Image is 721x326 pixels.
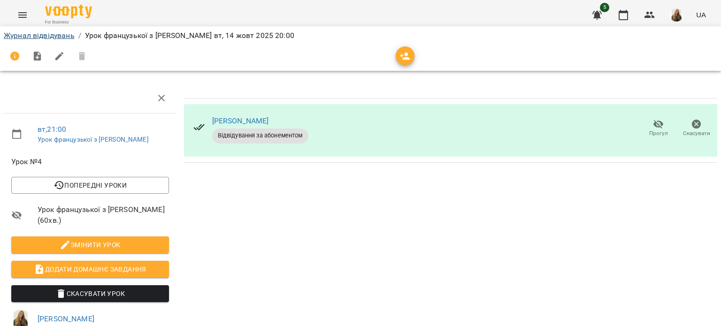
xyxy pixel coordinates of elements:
img: e6d74434a37294e684abaaa8ba944af6.png [670,8,683,22]
p: Урок французької з [PERSON_NAME] вт, 14 жовт 2025 20:00 [85,30,294,41]
button: UA [692,6,710,23]
span: UA [696,10,706,20]
span: For Business [45,19,92,25]
span: Скасувати Урок [19,288,161,299]
span: Скасувати [683,129,710,137]
button: Змінити урок [11,236,169,253]
button: Прогул [639,115,677,142]
a: Журнал відвідувань [4,31,75,40]
button: Попередні уроки [11,177,169,194]
img: Voopty Logo [45,5,92,18]
a: [PERSON_NAME] [38,314,94,323]
span: Відвідування за абонементом [212,131,308,140]
li: / [78,30,81,41]
span: Попередні уроки [19,180,161,191]
button: Скасувати Урок [11,285,169,302]
span: Урок №4 [11,156,169,167]
a: Урок французької з [PERSON_NAME] [38,136,149,143]
button: Скасувати [677,115,715,142]
span: Додати домашнє завдання [19,264,161,275]
button: Додати домашнє завдання [11,261,169,278]
span: 5 [600,3,609,12]
nav: breadcrumb [4,30,717,41]
button: Menu [11,4,34,26]
span: Змінити урок [19,239,161,250]
span: Урок французької з [PERSON_NAME] ( 60 хв. ) [38,204,169,226]
a: вт , 21:00 [38,125,66,134]
span: Прогул [649,129,668,137]
a: [PERSON_NAME] [212,116,269,125]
